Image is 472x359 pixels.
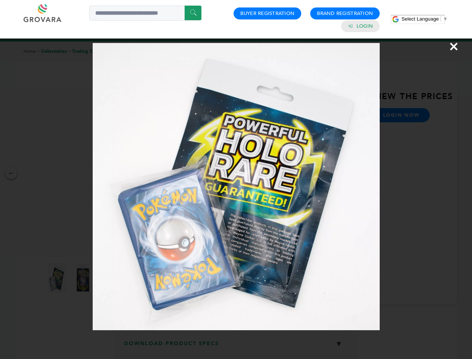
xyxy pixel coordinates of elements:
[89,6,201,21] input: Search a product or brand...
[401,16,448,22] a: Select Language​
[93,43,380,330] img: Image Preview
[317,10,373,17] a: Brand Registration
[357,23,373,30] a: Login
[401,16,439,22] span: Select Language
[443,16,448,22] span: ▼
[449,36,459,57] span: ×
[240,10,294,17] a: Buyer Registration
